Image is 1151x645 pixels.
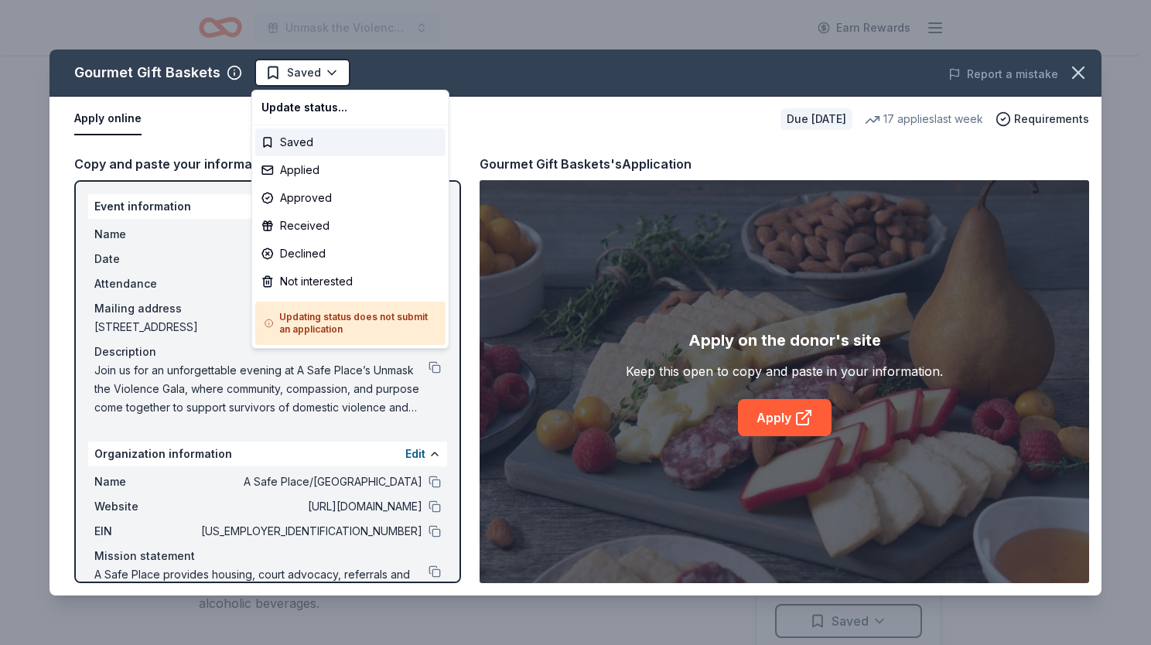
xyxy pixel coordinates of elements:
[255,94,446,121] div: Update status...
[255,184,446,212] div: Approved
[285,19,409,37] span: Unmask the Violence Gala
[265,311,436,336] h5: Updating status does not submit an application
[255,212,446,240] div: Received
[255,268,446,295] div: Not interested
[255,128,446,156] div: Saved
[255,240,446,268] div: Declined
[255,156,446,184] div: Applied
